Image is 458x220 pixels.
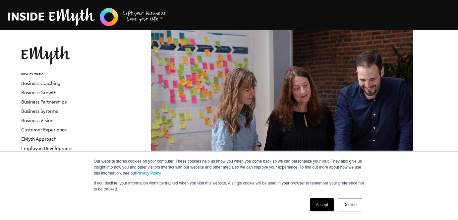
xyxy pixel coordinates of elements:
[21,118,53,123] a: Business Vision
[21,127,67,132] a: Customer Experience
[21,46,70,65] img: EMyth
[21,146,73,151] a: Employee Development
[21,99,67,105] a: Business Partnerships
[21,136,56,142] a: EMyth Approach
[136,171,161,176] a: Privacy Policy
[94,180,364,192] p: If you decline, your information won’t be tracked when you visit this website. A single cookie wi...
[338,198,362,211] a: Decline
[94,158,364,176] p: Our website stores cookies on your computer. These cookies help us know you when you come back so...
[8,7,167,27] img: EMyth Business Coaching
[21,109,58,114] a: Business Systems
[21,73,101,77] h6: VIEW BY TOPIC
[310,198,334,211] a: Accept
[21,90,56,95] a: Business Growth
[21,81,61,86] a: Business Coaching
